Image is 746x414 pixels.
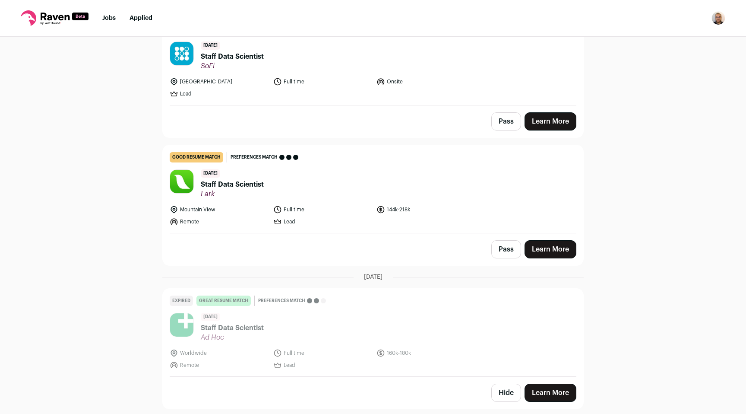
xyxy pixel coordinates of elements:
[170,89,268,98] li: Lead
[273,77,372,86] li: Full time
[201,51,264,62] span: Staff Data Scientist
[273,217,372,226] li: Lead
[273,205,372,214] li: Full time
[163,17,583,105] a: great resume match Preferences match [DATE] Staff Data Scientist SoFi [GEOGRAPHIC_DATA] Full time...
[201,169,220,178] span: [DATE]
[201,313,220,321] span: [DATE]
[201,333,264,342] span: Ad Hoc
[201,190,264,198] span: Lark
[273,349,372,357] li: Full time
[170,349,268,357] li: Worldwide
[525,384,576,402] a: Learn More
[170,296,193,306] div: Expired
[711,11,725,25] button: Open dropdown
[376,205,475,214] li: 144k-218k
[525,112,576,131] a: Learn More
[201,179,264,190] span: Staff Data Scientist
[130,15,152,21] a: Applied
[711,11,725,25] img: 1841919-medium_jpg
[102,15,116,21] a: Jobs
[273,361,372,369] li: Lead
[196,296,251,306] div: great resume match
[170,205,268,214] li: Mountain View
[364,273,382,281] span: [DATE]
[376,77,475,86] li: Onsite
[201,62,264,70] span: SoFi
[491,240,521,258] button: Pass
[525,240,576,258] a: Learn More
[376,349,475,357] li: 160k-180k
[491,112,521,131] button: Pass
[163,289,583,376] a: Expired great resume match Preferences match [DATE] Staff Data Scientist Ad Hoc Worldwide Full ti...
[170,313,193,337] img: f99ad7fdab6dfd0e506e09d1dfadb7a2ac4fc51502f59b9bc7566c116074b907.jpg
[201,323,264,333] span: Staff Data Scientist
[170,170,193,193] img: f9fe4047942ca41e7ec12a951a1b1e5c37d836b22ae556e3c1f2c40a44c7949b.jpg
[170,42,193,65] img: edea3224f489481cfa4f28db5701491420f17de81af8a4acba581c2363eeb547.jpg
[231,153,278,162] span: Preferences match
[170,217,268,226] li: Remote
[170,361,268,369] li: Remote
[163,145,583,233] a: good resume match Preferences match [DATE] Staff Data Scientist Lark Mountain View Full time 144k...
[170,152,223,162] div: good resume match
[491,384,521,402] button: Hide
[258,296,305,305] span: Preferences match
[170,77,268,86] li: [GEOGRAPHIC_DATA]
[201,41,220,50] span: [DATE]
